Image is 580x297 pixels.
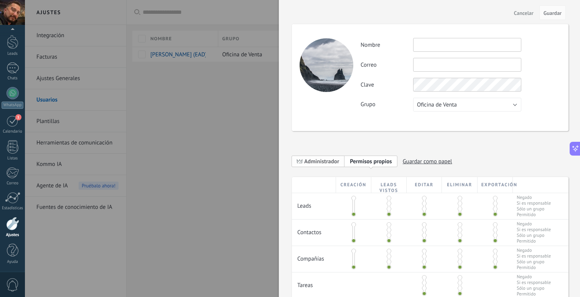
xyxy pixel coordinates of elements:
span: Add new role [344,155,397,167]
div: Estadísticas [2,206,24,211]
span: Administrador [292,155,344,167]
span: Sólo un grupo [517,206,551,212]
span: Permitido [517,291,551,297]
button: Oficina de Venta [413,98,521,112]
span: Cancelar [514,10,534,16]
label: Nombre [361,41,413,49]
span: Si es responsable [517,227,551,233]
div: Listas [2,156,24,161]
span: Permitido [517,212,551,218]
div: Correo [2,181,24,186]
span: Guardar [544,10,562,16]
div: Ayuda [2,259,24,264]
span: Si es responsable [517,200,551,206]
span: Sólo un grupo [517,259,551,265]
span: Permitido [517,238,551,244]
div: Exportación [478,177,513,193]
div: Leads vistos [371,177,407,193]
span: Permisos propios [350,158,392,165]
div: Ajustes [2,233,24,238]
div: Eliminar [442,177,477,193]
div: WhatsApp [2,102,23,109]
span: Si es responsable [517,253,551,259]
div: Editar [407,177,442,193]
label: Clave [361,81,413,89]
div: Calendario [2,129,24,134]
span: Permitido [517,265,551,271]
span: Negado [517,195,551,200]
label: Correo [361,61,413,69]
span: Negado [517,221,551,227]
button: Guardar [539,5,566,20]
div: Tareas [292,272,336,293]
span: Guardar como papel [403,156,452,167]
div: Compañías [292,246,336,266]
span: Sólo un grupo [517,286,551,291]
span: Oficina de Venta [417,101,457,108]
span: Si es responsable [517,280,551,286]
button: Cancelar [511,7,537,19]
span: Negado [517,248,551,253]
div: Contactos [292,220,336,240]
div: Creación [336,177,371,193]
div: Chats [2,76,24,81]
label: Grupo [361,101,413,108]
span: Negado [517,274,551,280]
span: 1 [15,114,21,120]
span: Sólo un grupo [517,233,551,238]
div: Leads [292,193,336,213]
div: Leads [2,51,24,56]
span: Administrador [304,158,339,165]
